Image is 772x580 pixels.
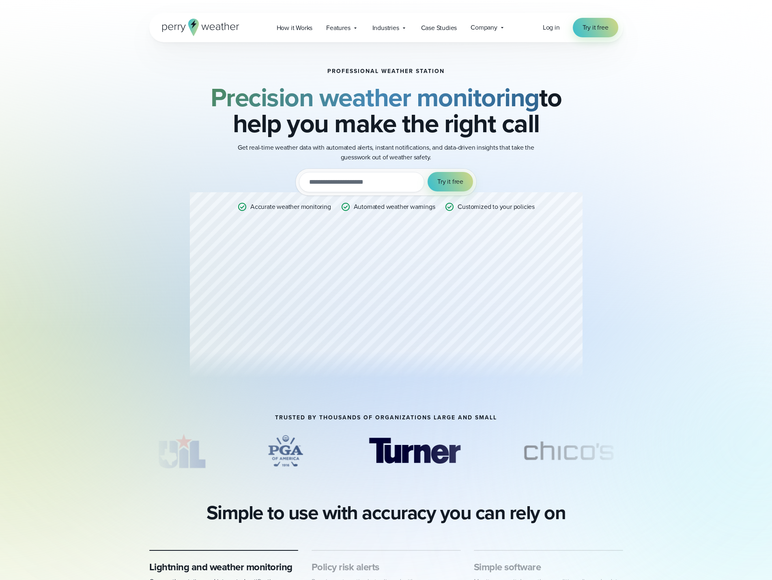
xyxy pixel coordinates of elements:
[253,431,318,471] div: 2 of 69
[372,23,399,33] span: Industries
[474,561,623,574] h3: Simple software
[149,431,623,475] div: slideshow
[458,202,535,212] p: Customized to your policies
[275,415,497,421] h2: TRUSTED BY THOUSANDS OF ORGANIZATIONS LARGE AND SMALL
[270,19,320,36] a: How it Works
[357,431,472,471] img: Turner-Construction_1.svg
[206,501,566,524] h2: Simple to use with accuracy you can rely on
[471,23,497,32] span: Company
[511,431,626,471] img: Chicos.svg
[354,202,435,212] p: Automated weather warnings
[421,23,457,33] span: Case Studies
[543,23,560,32] a: Log in
[224,143,548,162] p: Get real-time weather data with automated alerts, instant notifications, and data-driven insights...
[511,431,626,471] div: 4 of 69
[149,561,299,574] h3: Lightning and weather monitoring
[312,561,461,574] h3: Policy risk alerts
[414,19,464,36] a: Case Studies
[253,431,318,471] img: PGA.svg
[190,84,583,136] h2: to help you make the right call
[428,172,473,191] button: Try it free
[327,68,445,75] h1: Professional Weather Station
[583,23,609,32] span: Try it free
[250,202,331,212] p: Accurate weather monitoring
[326,23,350,33] span: Features
[573,18,618,37] a: Try it free
[277,23,313,33] span: How it Works
[149,431,214,471] div: 1 of 69
[357,431,472,471] div: 3 of 69
[211,78,539,116] strong: Precision weather monitoring
[437,177,463,187] span: Try it free
[149,431,214,471] img: UIL.svg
